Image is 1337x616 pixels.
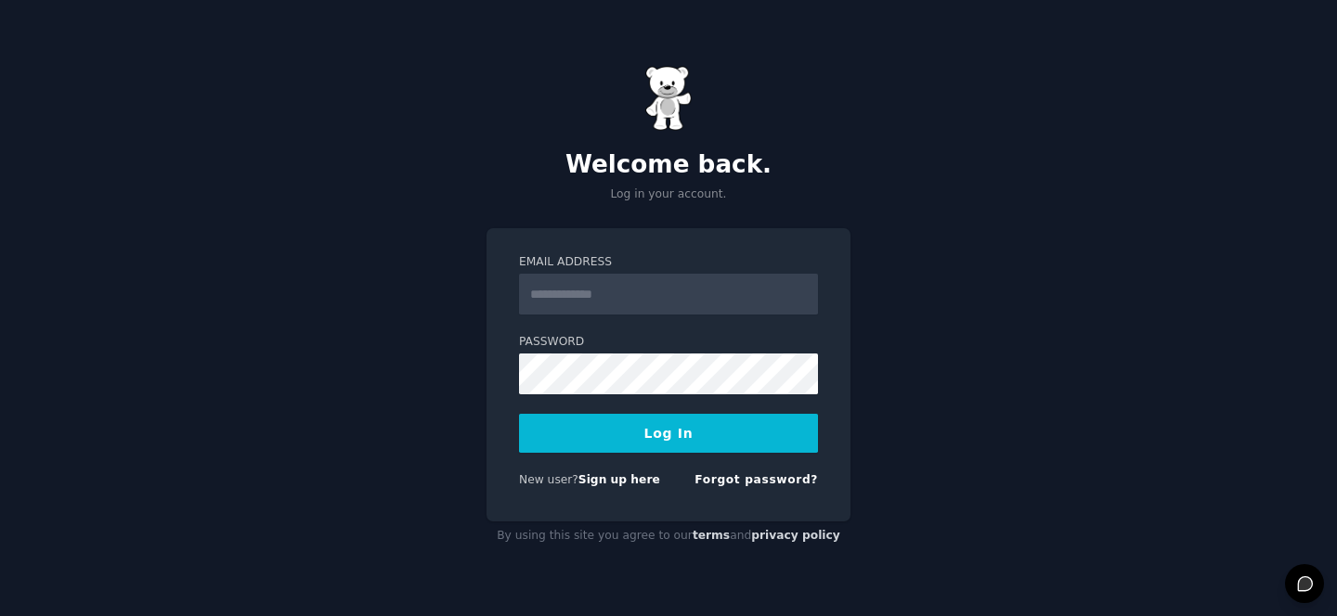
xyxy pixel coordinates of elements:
[694,473,818,486] a: Forgot password?
[519,414,818,453] button: Log In
[519,334,818,351] label: Password
[519,254,818,271] label: Email Address
[578,473,660,486] a: Sign up here
[751,529,840,542] a: privacy policy
[487,150,850,180] h2: Welcome back.
[487,521,850,551] div: By using this site you agree to our and
[519,473,578,486] span: New user?
[645,66,692,131] img: Gummy Bear
[693,529,730,542] a: terms
[487,186,850,203] p: Log in your account.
